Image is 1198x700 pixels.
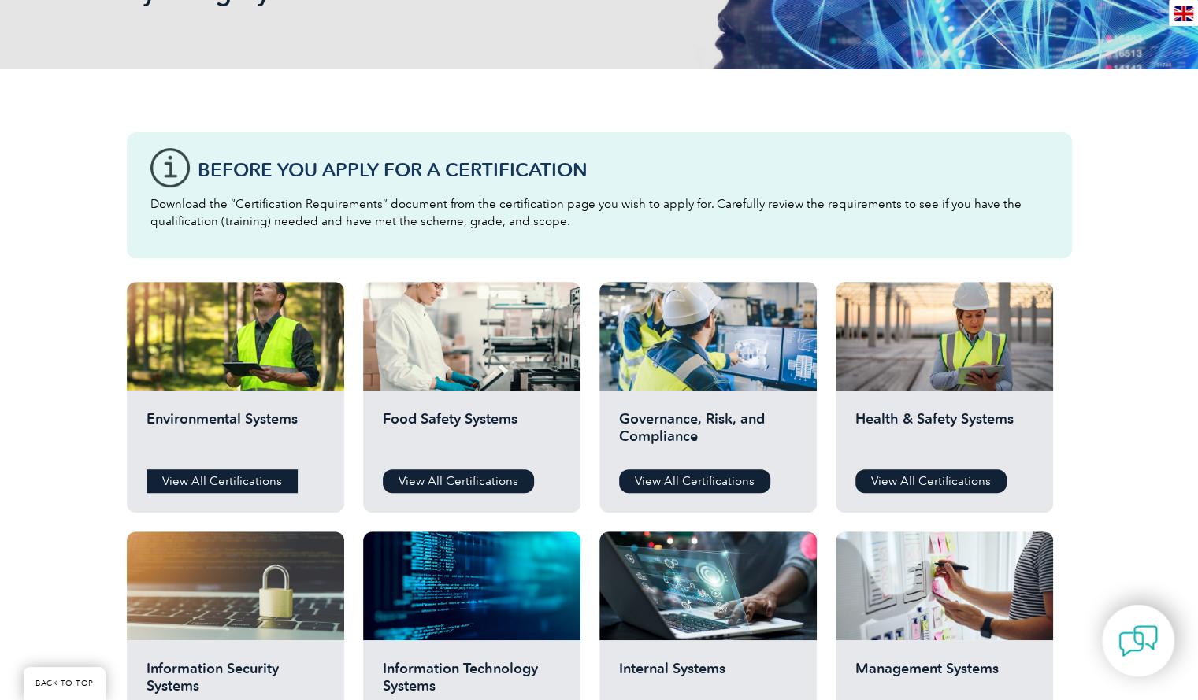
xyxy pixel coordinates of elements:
a: View All Certifications [855,469,1007,493]
h2: Food Safety Systems [383,410,561,457]
h2: Health & Safety Systems [855,410,1033,457]
h2: Governance, Risk, and Compliance [619,410,797,457]
a: BACK TO TOP [24,667,106,700]
a: View All Certifications [383,469,534,493]
a: View All Certifications [147,469,298,493]
h3: Before You Apply For a Certification [198,160,1048,180]
p: Download the “Certification Requirements” document from the certification page you wish to apply ... [150,195,1048,230]
h2: Environmental Systems [147,410,325,457]
img: en [1174,6,1193,21]
img: contact-chat.png [1118,621,1158,661]
a: View All Certifications [619,469,770,493]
